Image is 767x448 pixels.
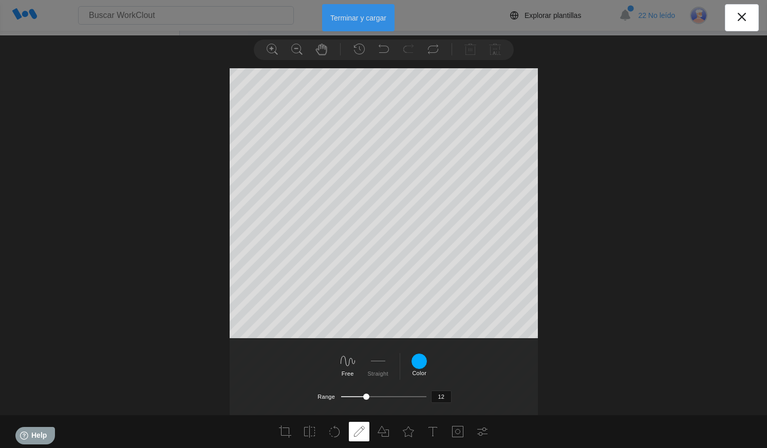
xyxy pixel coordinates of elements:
[411,353,427,376] div: Color
[367,371,388,377] label: Straight
[317,394,335,400] label: Range
[412,370,426,376] label: Color
[322,4,395,31] button: Terminar y cargar
[342,371,354,377] label: Free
